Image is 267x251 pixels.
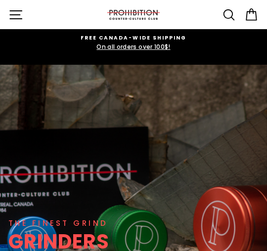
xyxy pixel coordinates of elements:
a: FREE CANADA-WIDE SHIPPING On all orders over 100$! [11,34,256,52]
img: PROHIBITION COUNTER-CULTURE CLUB [106,10,161,20]
div: THE FINEST GRIND [8,217,108,229]
span: FREE CANADA-WIDE SHIPPING [11,34,256,42]
span: On all orders over 100$! [11,42,256,51]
